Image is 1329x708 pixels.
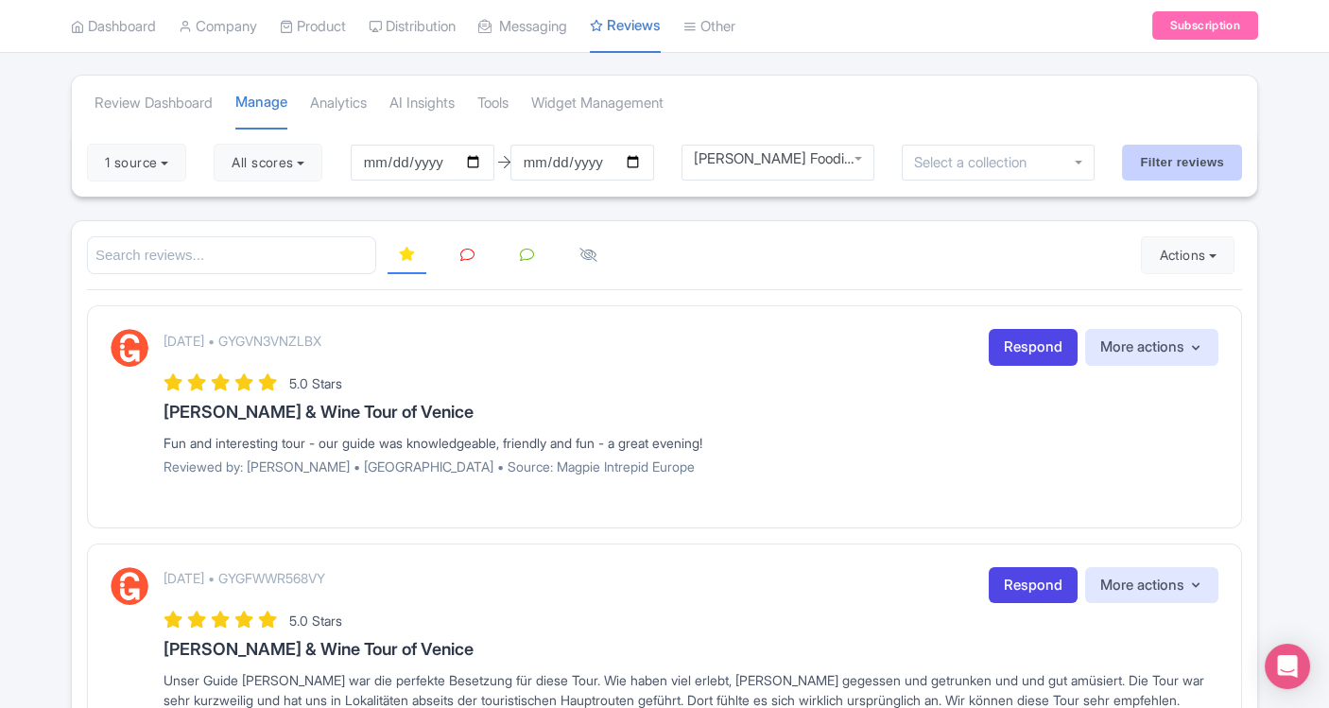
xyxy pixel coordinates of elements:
a: Analytics [310,78,367,130]
h3: [PERSON_NAME] & Wine Tour of Venice [164,640,1218,659]
p: [DATE] • GYGVN3VNZLBX [164,331,321,351]
a: Respond [989,567,1078,604]
a: Subscription [1152,12,1258,41]
div: Fun and interesting tour - our guide was knowledgeable, friendly and fun - a great evening! [164,433,1218,453]
a: Distribution [369,1,456,53]
button: 1 source [87,144,186,181]
p: Reviewed by: [PERSON_NAME] • [GEOGRAPHIC_DATA] • Source: Magpie Intrepid Europe [164,457,1218,476]
a: Dashboard [71,1,156,53]
a: Widget Management [531,78,664,130]
a: Messaging [478,1,567,53]
button: More actions [1085,329,1218,366]
a: Manage [235,77,287,130]
a: Tools [477,78,509,130]
p: [DATE] • GYGFWWR568VY [164,568,325,588]
div: Open Intercom Messenger [1265,644,1310,689]
input: Filter reviews [1122,145,1242,181]
h3: [PERSON_NAME] & Wine Tour of Venice [164,403,1218,422]
button: Actions [1141,236,1234,274]
img: GetYourGuide Logo [111,567,148,605]
a: Other [683,1,735,53]
a: AI Insights [389,78,455,130]
span: 5.0 Stars [289,375,342,391]
span: 5.0 Stars [289,613,342,629]
div: [PERSON_NAME] Foodies Walk [694,150,862,167]
a: Product [280,1,346,53]
a: Company [179,1,257,53]
input: Select a collection [914,154,1040,171]
a: Review Dashboard [95,78,213,130]
button: More actions [1085,567,1218,604]
a: Respond [989,329,1078,366]
input: Search reviews... [87,236,376,275]
img: GetYourGuide Logo [111,329,148,367]
button: All scores [214,144,322,181]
